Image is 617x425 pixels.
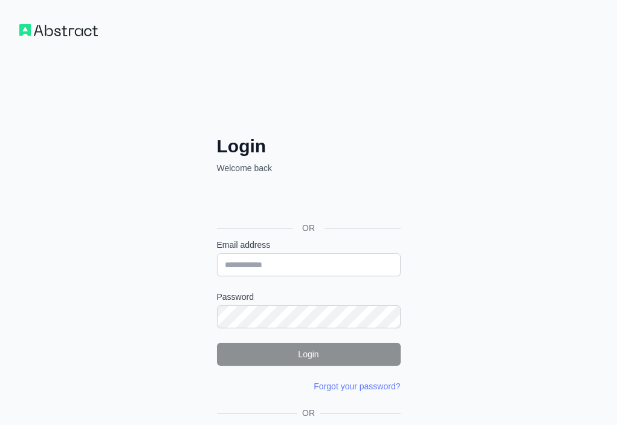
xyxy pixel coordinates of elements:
span: OR [297,407,320,419]
span: OR [292,222,325,234]
h2: Login [217,135,401,157]
a: Forgot your password? [314,381,400,391]
img: Workflow [19,24,98,36]
p: Welcome back [217,162,401,174]
button: Login [217,343,401,366]
label: Password [217,291,401,303]
iframe: Przycisk Zaloguj się przez Google [211,187,404,214]
label: Email address [217,239,401,251]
